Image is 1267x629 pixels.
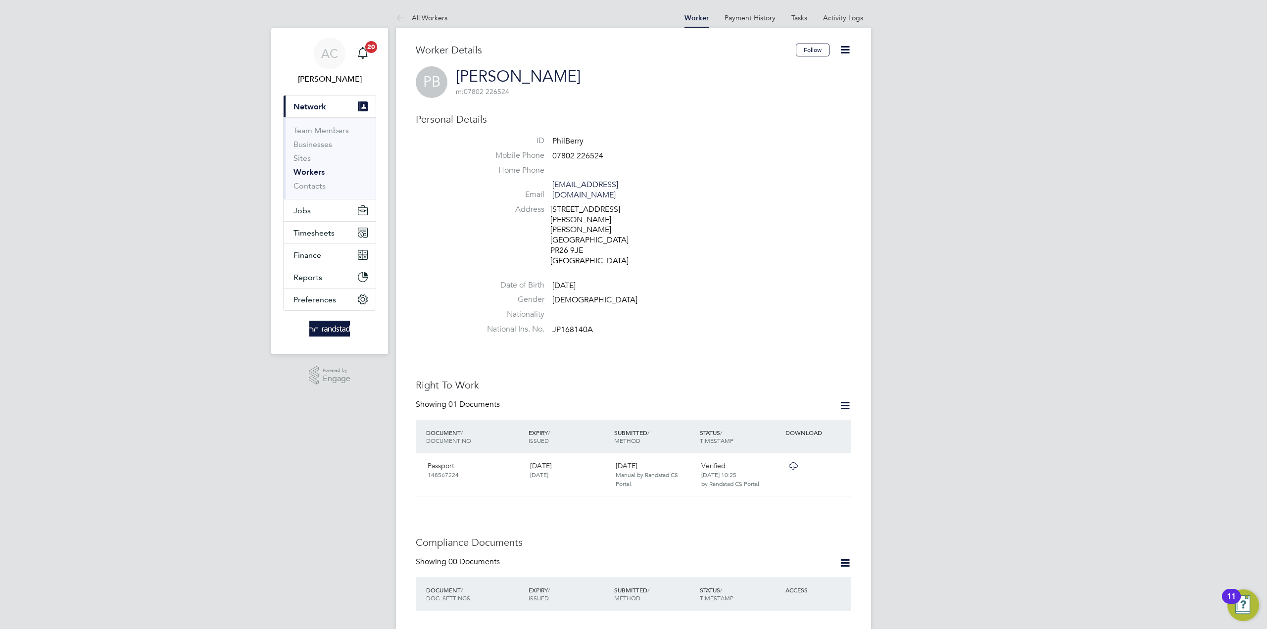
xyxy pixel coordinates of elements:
[614,436,640,444] span: METHOD
[293,228,335,238] span: Timesheets
[283,73,376,85] span: Audwin Cheung
[426,594,470,602] span: DOC. SETTINGS
[475,150,544,161] label: Mobile Phone
[293,126,349,135] a: Team Members
[424,424,526,449] div: DOCUMENT
[529,436,549,444] span: ISSUED
[293,140,332,149] a: Businesses
[353,38,373,69] a: 20
[720,429,722,436] span: /
[293,250,321,260] span: Finance
[796,44,829,56] button: Follow
[284,96,376,117] button: Network
[284,244,376,266] button: Finance
[284,222,376,243] button: Timesheets
[548,429,550,436] span: /
[416,66,447,98] span: PB
[461,429,463,436] span: /
[456,87,464,96] span: m:
[284,199,376,221] button: Jobs
[416,557,502,567] div: Showing
[456,67,581,86] a: [PERSON_NAME]
[424,457,526,483] div: Passport
[612,424,697,449] div: SUBMITTED
[456,87,509,96] span: 07802 226524
[416,536,851,549] h3: Compliance Documents
[475,309,544,320] label: Nationality
[614,594,640,602] span: METHOD
[526,581,612,607] div: EXPIRY
[271,28,388,354] nav: Main navigation
[552,136,584,146] span: PhilBerry
[700,436,733,444] span: TIMESTAMP
[283,38,376,85] a: AC[PERSON_NAME]
[424,581,526,607] div: DOCUMENT
[1227,589,1259,621] button: Open Resource Center, 11 new notifications
[448,399,500,409] span: 01 Documents
[416,44,796,56] h3: Worker Details
[701,461,726,470] span: Verified
[612,581,697,607] div: SUBMITTED
[526,424,612,449] div: EXPIRY
[293,153,311,163] a: Sites
[529,594,549,602] span: ISSUED
[293,181,326,191] a: Contacts
[697,424,783,449] div: STATUS
[552,151,603,161] span: 07802 226524
[293,167,325,177] a: Workers
[284,117,376,199] div: Network
[293,295,336,304] span: Preferences
[684,14,709,22] a: Worker
[475,204,544,215] label: Address
[321,47,338,60] span: AC
[791,13,807,22] a: Tasks
[552,180,618,200] a: [EMAIL_ADDRESS][DOMAIN_NAME]
[548,586,550,594] span: /
[475,324,544,335] label: National Ins. No.
[428,471,459,479] span: 148567224
[725,13,776,22] a: Payment History
[1227,596,1236,609] div: 11
[461,586,463,594] span: /
[552,295,637,305] span: [DEMOGRAPHIC_DATA]
[365,41,377,53] span: 20
[293,102,326,111] span: Network
[823,13,863,22] a: Activity Logs
[475,165,544,176] label: Home Phone
[293,273,322,282] span: Reports
[530,471,548,479] span: [DATE]
[701,480,761,487] span: by Randstad CS Portal.
[309,366,351,385] a: Powered byEngage
[783,424,851,441] div: DOWNLOAD
[323,366,350,375] span: Powered by
[283,321,376,337] a: Go to home page
[552,325,593,335] span: JP168140A
[426,436,473,444] span: DOCUMENT NO.
[616,471,678,487] span: Manual by Randstad CS Portal.
[720,586,722,594] span: /
[293,206,311,215] span: Jobs
[416,379,851,391] h3: Right To Work
[475,280,544,290] label: Date of Birth
[475,294,544,305] label: Gender
[323,375,350,383] span: Engage
[475,136,544,146] label: ID
[550,204,644,266] div: [STREET_ADDRESS][PERSON_NAME] [PERSON_NAME] [GEOGRAPHIC_DATA] PR26 9JE [GEOGRAPHIC_DATA]
[697,581,783,607] div: STATUS
[647,586,649,594] span: /
[284,266,376,288] button: Reports
[475,190,544,200] label: Email
[647,429,649,436] span: /
[448,557,500,567] span: 00 Documents
[284,289,376,310] button: Preferences
[701,471,736,479] span: [DATE] 10:25
[552,281,576,290] span: [DATE]
[783,581,851,599] div: ACCESS
[700,594,733,602] span: TIMESTAMP
[612,457,697,492] div: [DATE]
[416,113,851,126] h3: Personal Details
[396,13,447,22] a: All Workers
[416,399,502,410] div: Showing
[309,321,350,337] img: randstad-logo-retina.png
[526,457,612,483] div: [DATE]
